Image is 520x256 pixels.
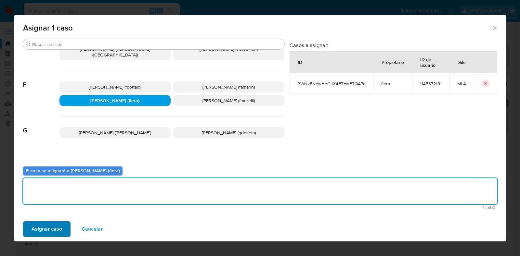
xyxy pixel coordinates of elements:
span: Asignar caso [32,222,62,236]
div: [PERSON_NAME] (fmerelli) [173,95,284,106]
div: [PERSON_NAME] (flera) [59,95,171,106]
span: Máximo 500 caracteres [25,205,495,210]
button: Cerrar ventana [491,25,497,30]
button: Buscar [26,42,31,47]
div: [PERSON_NAME] (famarin) [173,81,284,92]
span: [PERSON_NAME] (fbottalo) [89,84,141,90]
span: [PERSON_NAME] (famarin) [202,84,255,90]
span: [PERSON_NAME] (flera) [90,97,139,104]
b: El caso se asignará a [PERSON_NAME] (flera) [26,167,120,174]
div: [PERSON_NAME] (gdeseta) [173,127,284,138]
div: ID [290,54,310,70]
div: [PERSON_NAME] (fbottalo) [59,81,171,92]
div: [PERSON_NAME] (ecastrillon) [173,43,284,60]
span: Asignar 1 caso [23,24,492,32]
span: 1145372181 [420,81,442,87]
input: Buscar analista [32,42,282,47]
div: ID de usuario [412,51,449,73]
span: MLA [457,81,466,87]
span: Cancelar [82,222,103,236]
div: assign-modal [14,15,506,241]
div: [PERSON_NAME] ([PERSON_NAME]) [59,127,171,138]
button: Cancelar [73,221,111,237]
span: F [23,71,59,89]
span: RWNkENYwHdGJX4FTHnETQA7e [297,81,366,87]
div: [PERSON_NAME] [PERSON_NAME] ([GEOGRAPHIC_DATA]) [59,43,171,60]
span: [PERSON_NAME] (fmerelli) [202,97,255,104]
div: Site [450,54,474,70]
button: icon-button [482,79,489,87]
span: [PERSON_NAME] ([PERSON_NAME]) [79,129,151,136]
button: Asignar caso [23,221,71,237]
span: [PERSON_NAME] (gdeseta) [202,129,256,136]
span: flera [381,81,404,87]
div: Propietario [374,54,412,70]
span: G [23,117,59,134]
span: [PERSON_NAME] [PERSON_NAME] ([GEOGRAPHIC_DATA]) [80,46,150,58]
h3: Casos a asignar: [290,42,497,48]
